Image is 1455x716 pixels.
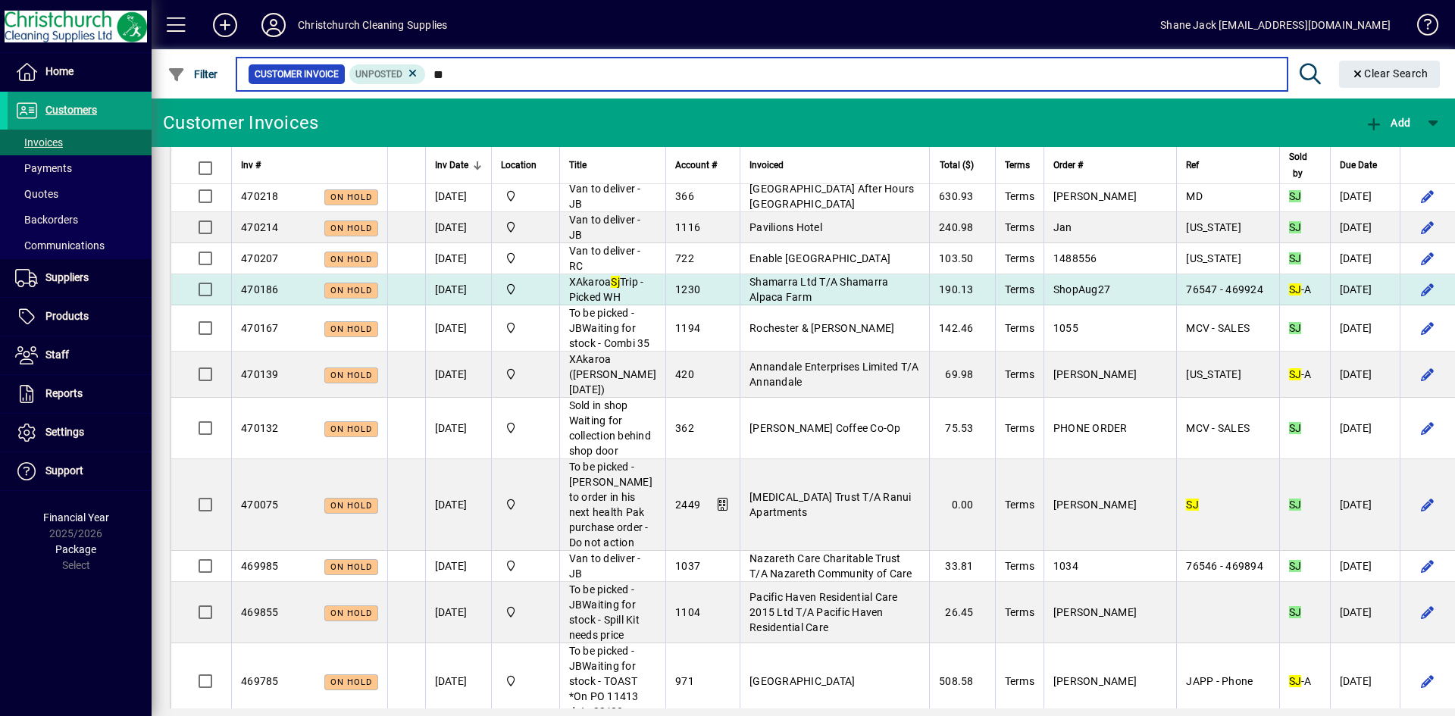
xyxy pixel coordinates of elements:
[355,69,402,80] span: Unposted
[241,190,279,202] span: 470218
[167,68,218,80] span: Filter
[501,558,550,574] span: Christchurch Cleaning Supplies Ltd
[1289,499,1302,511] em: SJ
[929,551,995,582] td: 33.81
[749,591,898,633] span: Pacific Haven Residential Care 2015 Ltd T/A Pacific Haven Residential Care
[55,543,96,555] span: Package
[1330,181,1400,212] td: [DATE]
[569,399,651,457] span: Sold in shop Waiting for collection behind shop door
[675,499,700,511] span: 2449
[241,283,279,295] span: 470186
[15,136,63,149] span: Invoices
[8,181,152,207] a: Quotes
[1330,305,1400,352] td: [DATE]
[15,188,58,200] span: Quotes
[1330,551,1400,582] td: [DATE]
[1005,499,1034,511] span: Terms
[1053,422,1128,434] span: PHONE ORDER
[8,207,152,233] a: Backorders
[929,459,995,551] td: 0.00
[569,307,650,349] span: To be picked - JBWaiting for stock - Combi 35
[1053,283,1110,295] span: ShopAug27
[241,157,378,174] div: Inv #
[255,67,339,82] span: Customer Invoice
[15,214,78,226] span: Backorders
[1340,157,1391,174] div: Due Date
[1361,109,1414,136] button: Add
[8,53,152,91] a: Home
[749,322,894,334] span: Rochester & [PERSON_NAME]
[749,361,918,388] span: Annandale Enterprises Limited T/A Annandale
[1160,13,1391,37] div: Shane Jack [EMAIL_ADDRESS][DOMAIN_NAME]
[501,496,550,513] span: Christchurch Cleaning Supplies Ltd
[45,349,69,361] span: Staff
[929,181,995,212] td: 630.93
[1289,368,1302,380] em: SJ
[241,221,279,233] span: 470214
[501,188,550,205] span: Christchurch Cleaning Supplies Ltd
[1005,322,1034,334] span: Terms
[1053,606,1137,618] span: [PERSON_NAME]
[1005,368,1034,380] span: Terms
[1186,322,1250,334] span: MCV - SALES
[330,424,372,434] span: On hold
[298,13,447,37] div: Christchurch Cleaning Supplies
[15,239,105,252] span: Communications
[1365,117,1410,129] span: Add
[749,552,912,580] span: Nazareth Care Charitable Trust T/A Nazareth Community of Care
[675,157,731,174] div: Account #
[1330,243,1400,274] td: [DATE]
[1289,221,1302,233] em: SJ
[1416,362,1440,386] button: Edit
[749,422,901,434] span: [PERSON_NAME] Coffee Co-Op
[569,583,640,641] span: To be picked - JBWaiting for stock - Spill Kit needs price
[1053,368,1137,380] span: [PERSON_NAME]
[1186,283,1263,295] span: 76547 - 469924
[1330,212,1400,243] td: [DATE]
[1186,560,1263,572] span: 76546 - 469894
[241,252,279,264] span: 470207
[1289,283,1312,295] span: -A
[330,324,372,334] span: On hold
[1351,67,1428,80] span: Clear Search
[1186,675,1253,687] span: JAPP - Phone
[8,375,152,413] a: Reports
[749,157,784,174] span: Invoiced
[330,286,372,295] span: On hold
[1289,675,1302,687] em: SJ
[241,499,279,511] span: 470075
[1005,157,1030,174] span: Terms
[1340,157,1377,174] span: Due Date
[501,673,550,689] span: Christchurch Cleaning Supplies Ltd
[241,157,261,174] span: Inv #
[569,157,587,174] span: Title
[1005,283,1034,295] span: Terms
[569,353,657,396] span: XAkaroa ([PERSON_NAME] [DATE])
[1289,675,1312,687] span: -A
[164,61,222,88] button: Filter
[569,461,652,549] span: To be picked - [PERSON_NAME] to order in his next health Pak purchase order - Do not action
[330,224,372,233] span: On hold
[241,560,279,572] span: 469985
[43,511,109,524] span: Financial Year
[8,452,152,490] a: Support
[939,157,987,174] div: Total ($)
[1005,675,1034,687] span: Terms
[1186,252,1241,264] span: [US_STATE]
[1289,283,1302,295] em: SJ
[1416,600,1440,624] button: Edit
[569,552,641,580] span: Van to deliver - JB
[569,276,644,303] span: XAkaroa Trip - Picked WH
[45,65,74,77] span: Home
[929,352,995,398] td: 69.98
[929,582,995,643] td: 26.45
[1289,149,1321,182] div: Sold by
[330,192,372,202] span: On hold
[501,320,550,336] span: Christchurch Cleaning Supplies Ltd
[425,398,491,459] td: [DATE]
[501,604,550,621] span: Christchurch Cleaning Supplies Ltd
[929,274,995,305] td: 190.13
[749,491,912,518] span: [MEDICAL_DATA] Trust T/A Ranui Apartments
[501,281,550,298] span: Christchurch Cleaning Supplies Ltd
[1053,157,1083,174] span: Order #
